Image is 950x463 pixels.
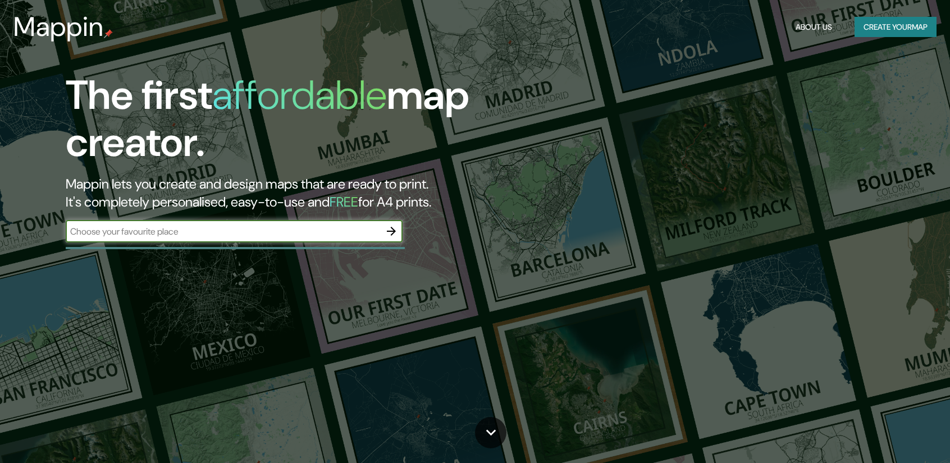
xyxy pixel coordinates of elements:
[791,17,837,38] button: About Us
[66,72,541,175] h1: The first map creator.
[855,17,937,38] button: Create yourmap
[104,29,113,38] img: mappin-pin
[13,11,104,43] h3: Mappin
[66,175,541,211] h2: Mappin lets you create and design maps that are ready to print. It's completely personalised, eas...
[330,193,358,210] h5: FREE
[66,225,380,238] input: Choose your favourite place
[212,69,387,121] h1: affordable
